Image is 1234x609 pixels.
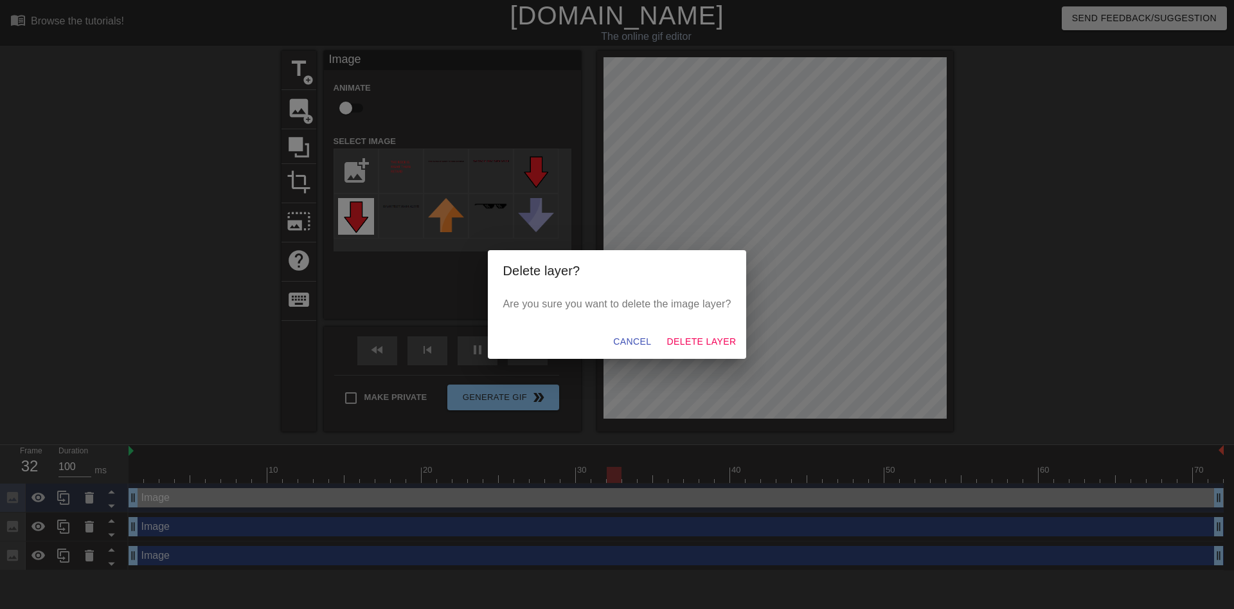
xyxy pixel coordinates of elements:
[613,334,651,350] span: Cancel
[666,334,736,350] span: Delete Layer
[608,330,656,354] button: Cancel
[503,260,731,281] h2: Delete layer?
[503,296,731,312] p: Are you sure you want to delete the image layer?
[661,330,741,354] button: Delete Layer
